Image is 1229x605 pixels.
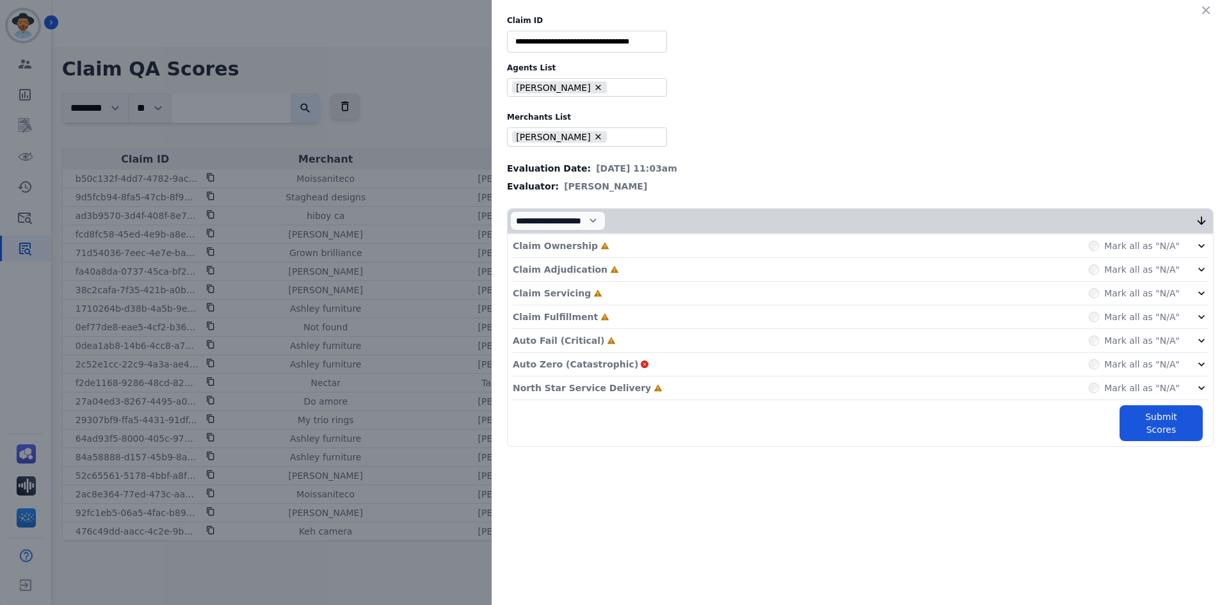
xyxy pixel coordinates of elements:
[1104,287,1180,300] label: Mark all as "N/A"
[596,162,677,175] span: [DATE] 11:03am
[1104,239,1180,252] label: Mark all as "N/A"
[1104,311,1180,323] label: Mark all as "N/A"
[1120,405,1203,441] button: Submit Scores
[507,112,1214,122] label: Merchants List
[513,311,598,323] p: Claim Fulfillment
[564,180,647,193] span: [PERSON_NAME]
[512,81,607,93] li: [PERSON_NAME]
[593,132,603,141] button: Remove Ashley - Reguard
[593,83,603,92] button: Remove Patricia Ross
[513,239,598,252] p: Claim Ownership
[507,162,1214,175] div: Evaluation Date:
[513,287,591,300] p: Claim Servicing
[510,80,659,95] ul: selected options
[513,334,604,347] p: Auto Fail (Critical)
[512,131,607,143] li: [PERSON_NAME]
[1104,263,1180,276] label: Mark all as "N/A"
[513,382,651,394] p: North Star Service Delivery
[1104,358,1180,371] label: Mark all as "N/A"
[513,263,607,276] p: Claim Adjudication
[513,358,638,371] p: Auto Zero (Catastrophic)
[507,15,1214,26] label: Claim ID
[510,129,659,145] ul: selected options
[1104,334,1180,347] label: Mark all as "N/A"
[507,180,1214,193] div: Evaluator:
[507,63,1214,73] label: Agents List
[1104,382,1180,394] label: Mark all as "N/A"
